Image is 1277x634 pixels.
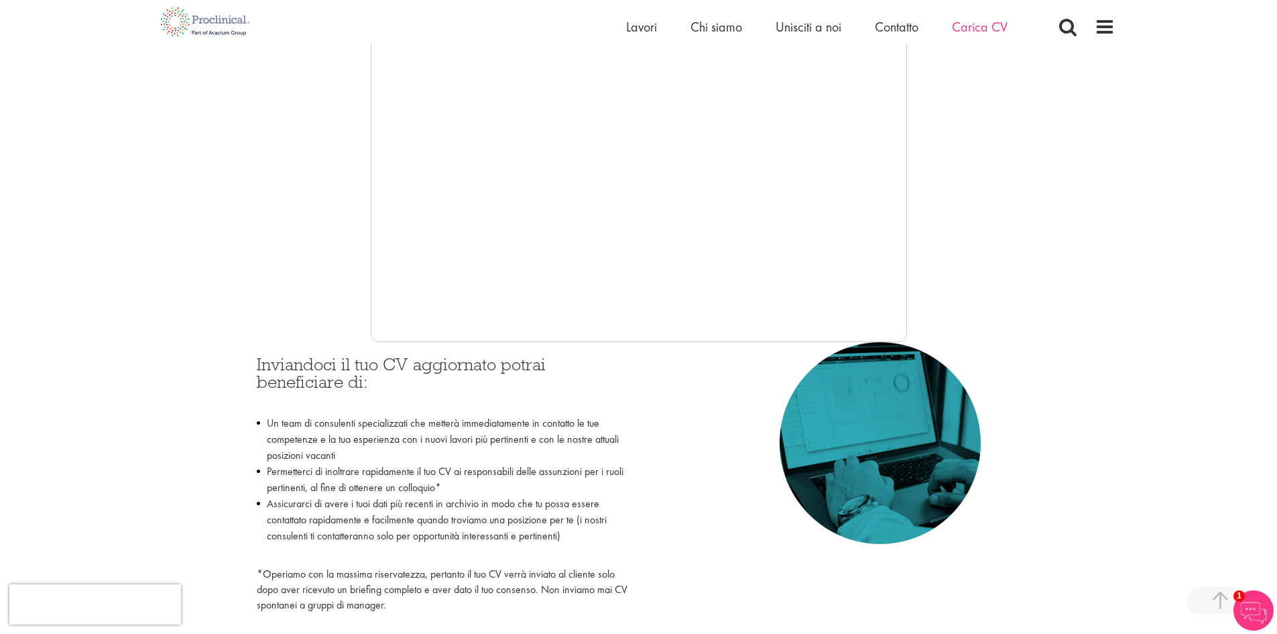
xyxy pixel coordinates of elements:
a: Lavori [626,18,657,36]
img: Chatbot [1233,590,1274,631]
a: Carica CV [952,18,1008,36]
font: 1 [1237,591,1241,600]
a: Contatto [875,18,918,36]
font: Inviandoci il tuo CV aggiornato potrai beneficiare di: [257,353,546,392]
iframe: reCAPTCHA [9,584,181,625]
a: Unisciti a noi [776,18,841,36]
font: Assicurarci di avere i tuoi dati più recenti in archivio in modo che tu possa essere contattato r... [267,496,607,543]
font: Un team di consulenti specializzati che metterà immediatamente in contatto le tue competenze e la... [267,416,619,462]
font: Permetterci di inoltrare rapidamente il tuo CV ai responsabili delle assunzioni per i ruoli perti... [267,464,623,494]
font: *Operiamo con la massima riservatezza, pertanto il tuo CV verrà inviato al cliente solo dopo aver... [257,567,627,612]
a: Chi siamo [690,18,742,36]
